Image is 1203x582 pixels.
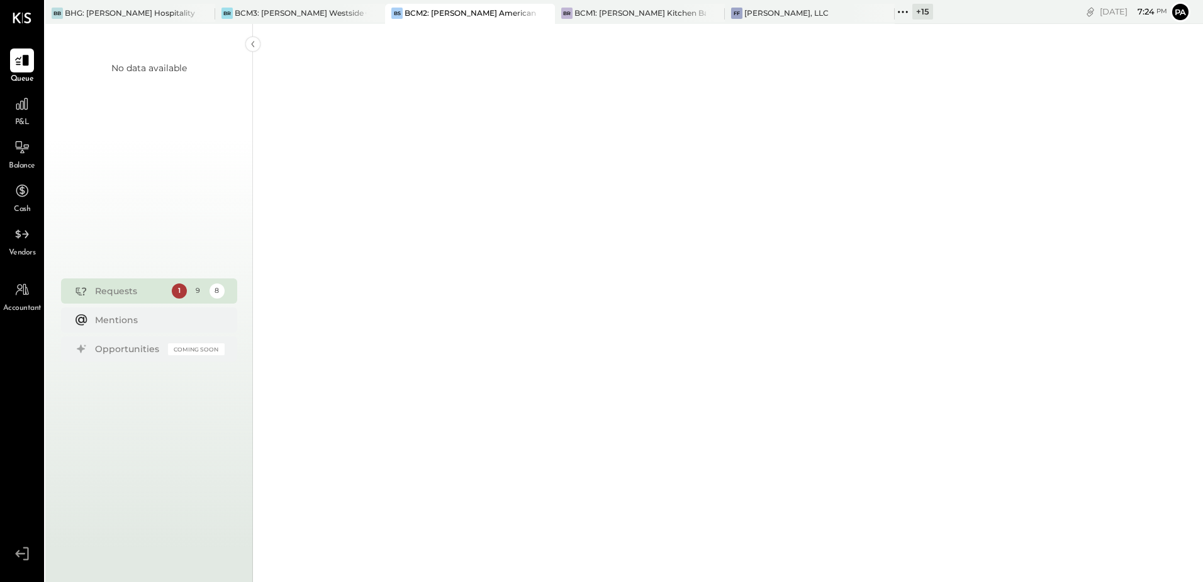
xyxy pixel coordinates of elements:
div: 8 [210,283,225,299]
div: + 15 [912,4,933,20]
div: BS [391,8,403,19]
a: Accountant [1,278,43,314]
button: Pa [1170,2,1190,22]
div: Opportunities [95,343,162,355]
a: Queue [1,48,43,85]
a: Cash [1,179,43,215]
span: Vendors [9,248,36,259]
div: BR [561,8,573,19]
div: BCM3: [PERSON_NAME] Westside Grill [235,8,366,18]
div: [DATE] [1100,6,1167,18]
a: Vendors [1,222,43,259]
div: copy link [1084,5,1097,18]
div: Coming Soon [168,343,225,355]
div: BR [221,8,233,19]
div: BHG: [PERSON_NAME] Hospitality Group, LLC [65,8,196,18]
div: BCM2: [PERSON_NAME] American Cooking [405,8,536,18]
span: P&L [15,117,30,128]
div: 1 [172,283,187,299]
a: Balance [1,135,43,172]
div: BB [52,8,63,19]
a: P&L [1,92,43,128]
span: Balance [9,161,35,172]
span: Queue [11,74,34,85]
span: Accountant [3,303,42,314]
div: Requests [95,285,165,297]
div: No data available [111,62,187,74]
span: Cash [14,204,30,215]
div: 9 [191,283,206,299]
div: [PERSON_NAME], LLC [744,8,829,18]
div: BCM1: [PERSON_NAME] Kitchen Bar Market [574,8,706,18]
div: Mentions [95,314,218,326]
div: FF [731,8,742,19]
